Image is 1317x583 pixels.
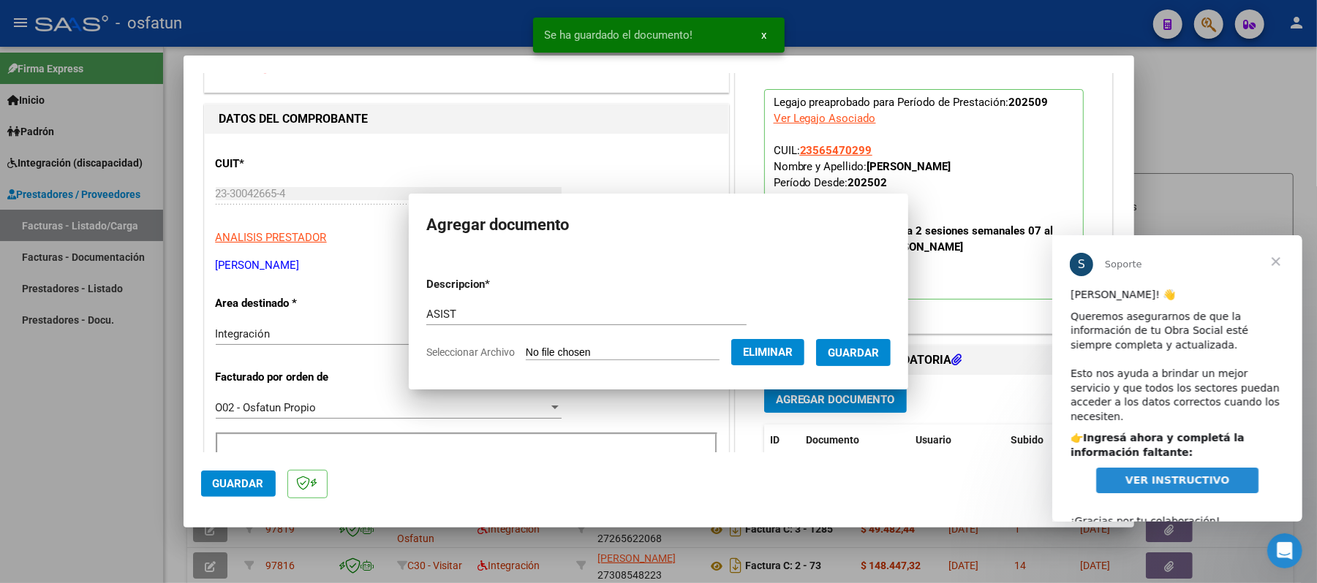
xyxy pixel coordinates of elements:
span: CUIL: Nombre y Apellido: Período Desde: Período Hasta: Admite Dependencia: [774,144,1054,254]
strong: 202509 [1009,96,1049,109]
span: Eliminar [743,346,793,359]
span: x [762,28,767,42]
p: Area destinado * [216,295,366,312]
button: Agregar Documento [764,386,907,413]
datatable-header-cell: Subido [1005,424,1079,456]
iframe: Intercom live chat [1267,533,1302,568]
span: Recibida. En proceso de confirmacion/aceptac por la OS. [259,60,551,73]
strong: 202512 [847,192,886,205]
span: 23565470299 [800,144,872,157]
button: Guardar [816,339,891,366]
div: Ver Legajo Asociado [774,110,876,126]
p: CUIT [216,156,366,172]
span: Guardar [828,346,879,359]
iframe: Intercom live chat mensaje [1052,235,1302,522]
span: Se ha guardado el documento! [545,28,693,42]
strong: DATOS DEL COMPROBANTE [219,112,369,126]
p: Descripcion [426,276,566,293]
h2: Agregar documento [426,211,891,239]
p: Período de Prestación (Ej: 202505 para Mayo 2025) [222,449,369,482]
datatable-header-cell: ID [764,424,801,456]
span: ID [770,434,780,446]
button: Guardar [201,470,276,497]
p: Facturado por orden de [216,369,366,386]
p: Legajo preaprobado para Período de Prestación: [764,89,1084,300]
strong: [PERSON_NAME] [867,160,951,173]
strong: Psicopedagogía 2 sesiones semanales 07 al 122025. Prestadora: [PERSON_NAME] [774,224,1054,254]
div: PREAPROBACIÓN PARA INTEGRACION [736,67,1113,333]
span: O02 - Osfatun Propio [216,401,317,414]
span: Subido [1011,434,1044,446]
span: Comentario: [774,224,1054,254]
strong: 202502 [848,176,888,189]
div: ¡Gracias por tu colaboración! ​ [18,264,232,308]
span: Seleccionar Archivo [426,346,515,358]
span: Usuario [916,434,952,446]
button: Eliminar [731,339,804,365]
span: Integración [216,327,271,340]
datatable-header-cell: Usuario [910,424,1005,456]
datatable-header-cell: Documento [801,424,910,456]
mat-expansion-panel-header: DOCUMENTACIÓN RESPALDATORIA [736,346,1113,375]
p: [PERSON_NAME] [216,257,717,274]
span: ANALISIS PRESTADOR [216,231,327,244]
span: Guardar [213,477,264,490]
span: Documento [807,434,860,446]
span: Agregar Documento [776,393,895,406]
